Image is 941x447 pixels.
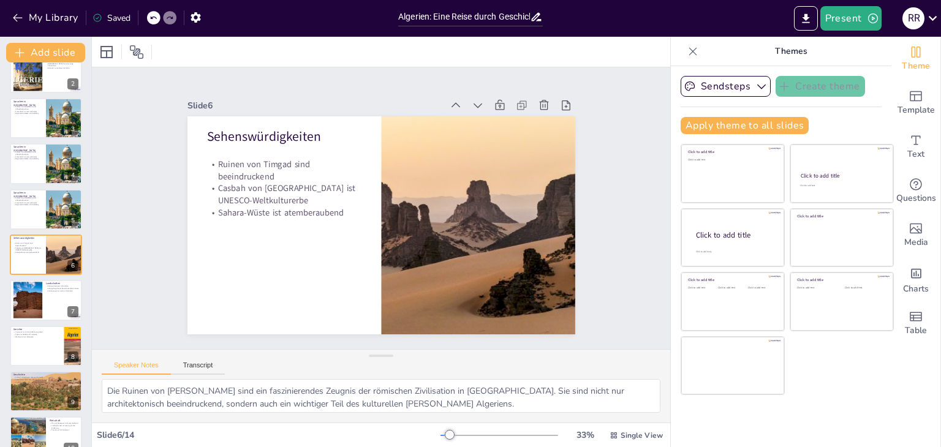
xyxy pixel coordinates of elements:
p: Sehenswürdigkeiten [235,77,388,142]
p: Gerichte [13,328,61,331]
div: 2 [67,78,78,89]
p: Regionale Dialekte sind vielfältig [13,112,42,115]
button: Transcript [171,361,225,375]
div: 2 [10,52,82,92]
p: Sprachen in [GEOGRAPHIC_DATA] [13,191,42,198]
p: Couscous ist ein Grundnahrungsmittel [13,331,61,333]
span: Media [904,236,928,249]
p: [GEOGRAPHIC_DATA] hat eine lange Küstenlinie [46,62,78,66]
button: Apply theme to all slides [681,117,809,134]
div: Click to add text [800,184,882,187]
div: Click to add title [688,149,776,154]
div: Click to add title [797,277,885,282]
button: Export to PowerPoint [794,6,818,31]
button: Present [820,6,882,31]
div: Saved [93,12,130,24]
p: Öl- und Gasexport sind entscheidend [50,422,78,424]
div: Change the overall theme [891,37,940,81]
div: 3 [67,124,78,135]
div: 6 [67,260,78,271]
span: Charts [903,282,929,296]
p: Küstenregion ist reich an Stränden [46,290,78,292]
div: Add charts and graphs [891,257,940,301]
div: Click to add title [797,214,885,219]
div: https://cdn.sendsteps.com/images/logo/sendsteps_logo_white.pnghttps://cdn.sendsteps.com/images/lo... [10,280,82,320]
div: 8 [10,326,82,366]
p: Landwirtschaft ist wichtig für die Ernährung [50,424,78,429]
p: Ruinen von Timgad sind beeindruckend [223,107,378,178]
p: Wirtschaft [50,419,78,423]
div: 4 [67,170,78,181]
button: My Library [9,8,83,28]
span: Questions [896,192,936,205]
div: Add a table [891,301,940,345]
textarea: Die Ruinen von [PERSON_NAME] sind ein faszinierendes Zeugnis der römischen Zivilisation in [GEOGR... [102,379,660,413]
p: Sehenswürdigkeiten [13,236,42,240]
div: Click to add title [688,277,776,282]
span: Single View [621,430,663,440]
div: Click to add text [718,287,746,290]
p: Sahara-Wüste ist atemberaubend [13,251,42,254]
p: Französisch ist weit verbreitet [13,156,42,158]
p: Arabisch und Berberisch sind offizielle Sprachen [13,151,42,156]
div: Click to add body [696,250,773,253]
p: Tourismus hat Potenzial [50,429,78,431]
div: Click to add text [688,287,716,290]
div: Click to add text [845,287,883,290]
p: Casbah von [GEOGRAPHIC_DATA] ist UNESCO-Weltkulturerbe [13,247,42,251]
p: Themes [703,37,879,66]
div: Add images, graphics, shapes or video [891,213,940,257]
div: Add text boxes [891,125,940,169]
div: 5 [67,215,78,226]
span: Template [898,103,935,117]
button: r r [902,6,924,31]
p: Französisch ist weit verbreitet [13,201,42,204]
p: Arabisch und Berberisch sind offizielle Sprachen [13,197,42,201]
p: Grenzen zu mehreren Ländern [46,67,78,69]
p: Atlasgebirge bietet beeindruckende Kulisse [46,288,78,290]
p: Antike Zivilisationen prägten das Land [13,377,78,379]
div: r r [902,7,924,29]
p: Sahara-Wüste ist atemberaubend [212,152,363,212]
button: Speaker Notes [102,361,171,375]
div: 9 [67,397,78,408]
input: Insert title [398,8,530,26]
div: Slide 6 / 14 [97,429,440,441]
div: Click to add text [748,287,776,290]
p: Französisch ist weit verbreitet [13,110,42,113]
div: Click to add text [797,287,836,290]
p: Regionale Dialekte sind vielfältig [13,158,42,160]
div: 7 [67,306,78,317]
div: 33 % [570,429,600,441]
button: Sendsteps [681,76,771,97]
div: Click to add title [801,172,882,179]
span: Text [907,148,924,161]
p: Kolonialzeit hatte tiefgreifende Auswirkungen [13,378,78,381]
p: Sahara dominiert den Süden [46,285,78,288]
p: Casbah von [GEOGRAPHIC_DATA] ist UNESCO-Weltkulturerbe [216,130,371,201]
p: Landschaften [46,282,78,286]
div: Layout [97,42,116,62]
p: Regionale Dialekte sind vielfältig [13,203,42,206]
div: Slide 6 [227,45,473,135]
p: Unabhängigkeit 1962 war entscheidend [13,381,78,383]
div: Click to add title [696,230,774,240]
p: Geschichte [13,373,78,377]
span: Theme [902,59,930,73]
button: Add slide [6,43,85,62]
div: 9 [10,371,82,411]
span: Table [905,324,927,337]
div: https://cdn.sendsteps.com/images/logo/sendsteps_logo_white.pnghttps://cdn.sendsteps.com/images/lo... [10,189,82,230]
span: Position [129,45,144,59]
div: Add ready made slides [891,81,940,125]
p: Ruinen von Timgad sind beeindruckend [13,242,42,247]
p: Sprachen in [GEOGRAPHIC_DATA] [13,145,42,152]
div: https://cdn.sendsteps.com/images/logo/sendsteps_logo_white.pnghttps://cdn.sendsteps.com/images/lo... [10,98,82,138]
p: Tajine ist beliebt und vielseitig [13,333,61,336]
p: Arabisch und Berberisch sind offizielle Sprachen [13,105,42,110]
p: Mechoui ist ein Festessen [13,336,61,338]
button: Create theme [776,76,865,97]
div: https://cdn.sendsteps.com/images/logo/sendsteps_logo_white.pnghttps://cdn.sendsteps.com/images/lo... [10,235,82,275]
p: Sprachen in [GEOGRAPHIC_DATA] [13,100,42,107]
div: Click to add text [688,159,776,162]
